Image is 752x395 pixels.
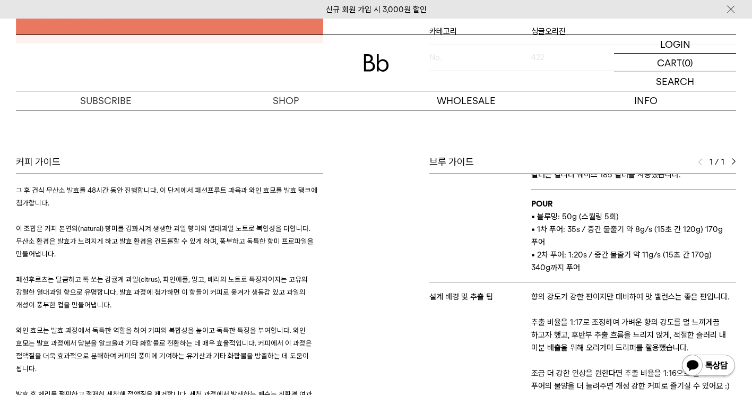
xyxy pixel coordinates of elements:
[376,91,556,110] p: WHOLESALE
[656,72,694,91] p: SEARCH
[531,225,723,247] span: • 1차 푸어: 35s / 중간 물줄기 약 8g/s (15초 간 120g) 170g 푸어
[660,35,690,53] p: LOGIN
[429,290,532,303] p: 설계 배경 및 추츨 팁
[364,54,389,72] img: 로고
[531,212,619,221] span: • 블루밍: 50g (스월링 5회)
[531,290,736,303] p: 향의 강도가 강한 편이지만 대비하여 맛 밸런스는 좋은 편입니다.
[614,54,736,72] a: CART (0)
[429,156,737,168] div: 브루 가이드
[531,170,680,179] span: 필터는 칼리타 웨이브 185 핕터를 사용했습니다.
[681,354,736,379] img: 카카오톡 채널 1:1 채팅 버튼
[531,250,712,272] span: • 2차 푸어: 1:20s / 중간 물줄기 약 11g/s (15초 간 170g) 340g까지 푸어
[531,367,736,392] p: 조금 더 강한 인상을 원한다면 추출 비율을 1:16으로 줄이고 1차 푸어의 물양을 더 늘려주면 개성 강한 커피로 즐기실 수 있어요 :)
[16,186,317,207] span: 그 후 건식 무산소 발효를 48시간 동안 진행합니다. 이 단계에서 패션프루트 과육과 와인 효모를 발효 탱크에 첨가합니다.
[531,199,552,209] b: POUR
[614,35,736,54] a: LOGIN
[16,224,314,258] span: 이 조합은 커피 본연의(natural) 향미를 강화시켜 생생한 과일 향미와 열대과일 노트로 복합성을 더합니다. 무산소 환경은 발효가 느려지게 하고 발효 환경을 컨트롤할 수 있...
[531,316,736,354] p: 추출 비율을 1:17로 조정하여 가벼운 향의 강도를 덜 느끼게끔 하고자 했고, 후반부 추출 흐름을 느리지 않게, 적절한 슬러리 내 미분 배출을 위해 오리가미 드리퍼를 활용했습니다.
[682,54,693,72] p: (0)
[556,91,736,110] p: INFO
[16,156,323,168] div: 커피 가이드
[715,156,719,168] span: /
[196,91,376,110] a: SHOP
[16,91,196,110] a: SUBSCRIBE
[708,156,713,168] span: 1
[326,5,427,14] a: 신규 회원 가입 시 3,000원 할인
[657,54,682,72] p: CART
[16,275,308,309] span: 패션후르츠는 달콤하고 톡 쏘는 감귤계 과일(citrus), 파인애플, 망고, 베리의 노트로 특징지어지는 고유의 강렬한 열대과일 향으로 유명합니다. 발효 과정에 첨가하면 이 향...
[721,156,726,168] span: 1
[16,326,312,373] span: 와인 효모는 발효 과정에서 독특한 역할을 하여 커피의 복합성을 높이고 독특한 특징을 부여합니다. 와인 효모는 발효 과정에서 당분을 알코올과 기타 화합물로 전환하는 데 매우 효...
